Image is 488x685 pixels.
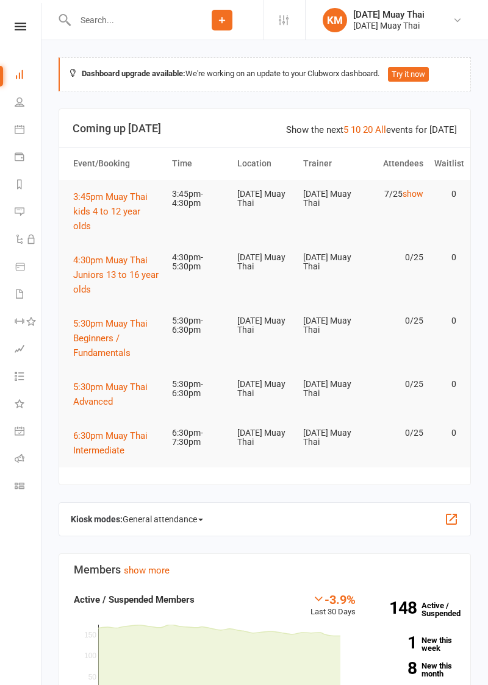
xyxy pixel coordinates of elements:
[73,255,159,295] span: 4:30pm Muay Thai Juniors 13 to 16 year olds
[323,8,347,32] div: KM
[310,592,356,619] div: Last 30 Days
[403,189,423,199] a: show
[73,190,161,233] button: 3:45pm Muay Thai kids 4 to 12 year olds
[363,419,429,447] td: 0/25
[15,62,42,90] a: Dashboard
[167,307,232,345] td: 5:30pm-6:30pm
[73,191,148,232] span: 3:45pm Muay Thai kids 4 to 12 year olds
[232,307,298,345] td: [DATE] Muay Thai
[429,307,462,335] td: 0
[298,148,364,179] th: Trainer
[167,370,232,408] td: 5:30pm-6:30pm
[15,419,42,446] a: General attendance kiosk mode
[353,20,425,31] div: [DATE] Muay Thai
[15,144,42,172] a: Payments
[363,180,429,208] td: 7/25
[232,180,298,218] td: [DATE] Muay Thai
[298,307,364,345] td: [DATE] Muay Thai
[73,316,161,360] button: 5:30pm Muay Thai Beginners / Fundamentals
[167,243,232,282] td: 4:30pm-5:30pm
[298,180,364,218] td: [DATE] Muay Thai
[82,69,185,78] strong: Dashboard upgrade available:
[429,419,462,447] td: 0
[73,380,161,409] button: 5:30pm Muay Thai Advanced
[343,124,348,135] a: 5
[167,419,232,457] td: 6:30pm-7:30pm
[374,636,456,652] a: 1New this week
[73,382,148,407] span: 5:30pm Muay Thai Advanced
[374,634,417,651] strong: 1
[232,148,298,179] th: Location
[429,243,462,272] td: 0
[298,243,364,282] td: [DATE] Muay Thai
[73,122,457,135] h3: Coming up [DATE]
[310,592,356,606] div: -3.9%
[363,307,429,335] td: 0/25
[167,180,232,218] td: 3:45pm-4:30pm
[74,564,456,576] h3: Members
[429,370,462,399] td: 0
[167,148,232,179] th: Time
[298,419,364,457] td: [DATE] Muay Thai
[74,594,195,605] strong: Active / Suspended Members
[351,124,361,135] a: 10
[15,336,42,364] a: Assessments
[363,243,429,272] td: 0/25
[363,124,373,135] a: 20
[73,318,148,358] span: 5:30pm Muay Thai Beginners / Fundamentals
[388,67,429,82] button: Try it now
[232,370,298,408] td: [DATE] Muay Thai
[73,430,148,456] span: 6:30pm Muay Thai Intermediate
[73,428,161,458] button: 6:30pm Muay Thai Intermediate
[15,90,42,117] a: People
[232,243,298,282] td: [DATE] Muay Thai
[15,254,42,282] a: Product Sales
[71,514,123,524] strong: Kiosk modes:
[232,419,298,457] td: [DATE] Muay Thai
[15,474,42,501] a: Class kiosk mode
[71,12,181,29] input: Search...
[363,370,429,399] td: 0/25
[363,148,429,179] th: Attendees
[15,172,42,199] a: Reports
[59,57,471,91] div: We're working on an update to your Clubworx dashboard.
[298,370,364,408] td: [DATE] Muay Thai
[286,122,457,137] div: Show the next events for [DATE]
[375,124,386,135] a: All
[429,148,462,179] th: Waitlist
[68,148,167,179] th: Event/Booking
[73,253,161,297] button: 4:30pm Muay Thai Juniors 13 to 16 year olds
[374,600,417,616] strong: 148
[353,9,425,20] div: [DATE] Muay Thai
[124,565,170,576] a: show more
[429,180,462,208] td: 0
[15,446,42,474] a: Roll call kiosk mode
[374,662,456,678] a: 8New this month
[123,509,203,529] span: General attendance
[15,117,42,144] a: Calendar
[374,660,417,676] strong: 8
[15,391,42,419] a: What's New
[368,592,465,626] a: 148Active / Suspended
